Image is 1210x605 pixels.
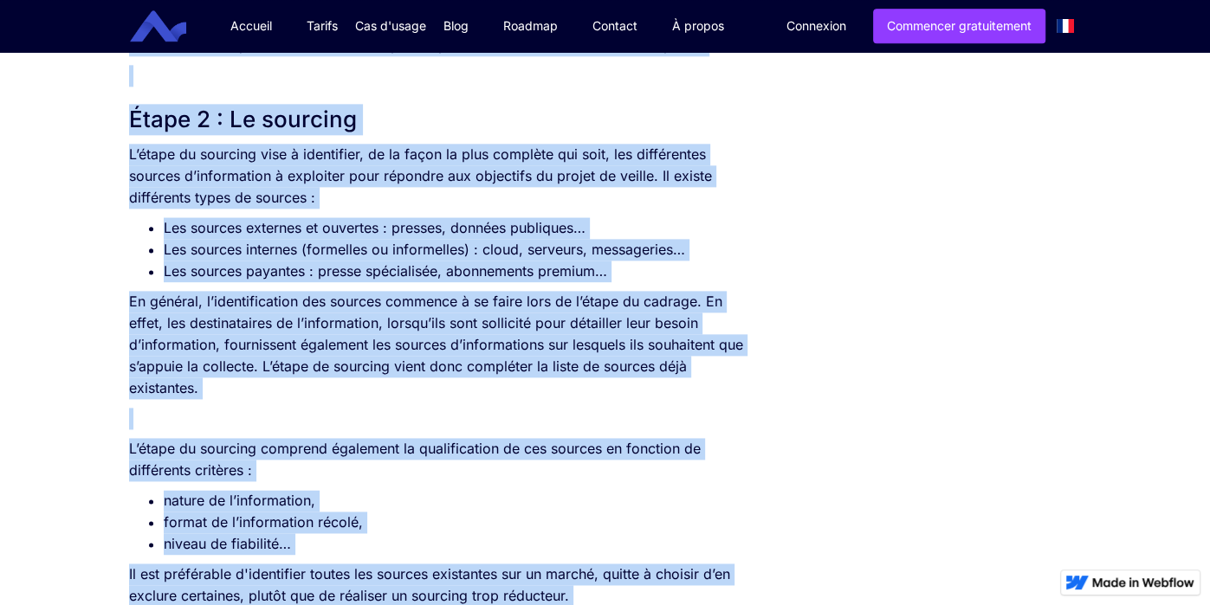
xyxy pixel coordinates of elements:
img: Made in Webflow [1092,577,1194,588]
p: ‍ [129,65,759,87]
p: L’étape du sourcing comprend également la qualification de ces sources en fonction de différents ... [129,438,759,481]
div: Cas d'usage [355,17,426,35]
a: home [143,10,199,42]
li: Les sources externes et ouvertes : presses, données publiques… [164,217,759,239]
a: Connexion [773,10,859,42]
h2: Étape 2 : Le sourcing [129,104,759,135]
li: Les sources internes (formelles ou informelles) : cloud, serveurs, messageries… [164,239,759,261]
p: L’étape du sourcing vise à identifier, de la façon la plus complète qui soit, les différentes sou... [129,144,759,209]
li: niveau de fiabilité… [164,533,759,555]
a: Commencer gratuitement [873,9,1045,43]
p: En général, l’identification des sources commence à se faire lors de l’étape du cadrage. En effet... [129,291,759,399]
li: Les sources payantes : presse spécialisée, abonnements premium… [164,261,759,282]
li: nature de l’information, [164,490,759,512]
li: format de l’information récolé, [164,512,759,533]
p: ‍ [129,408,759,429]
